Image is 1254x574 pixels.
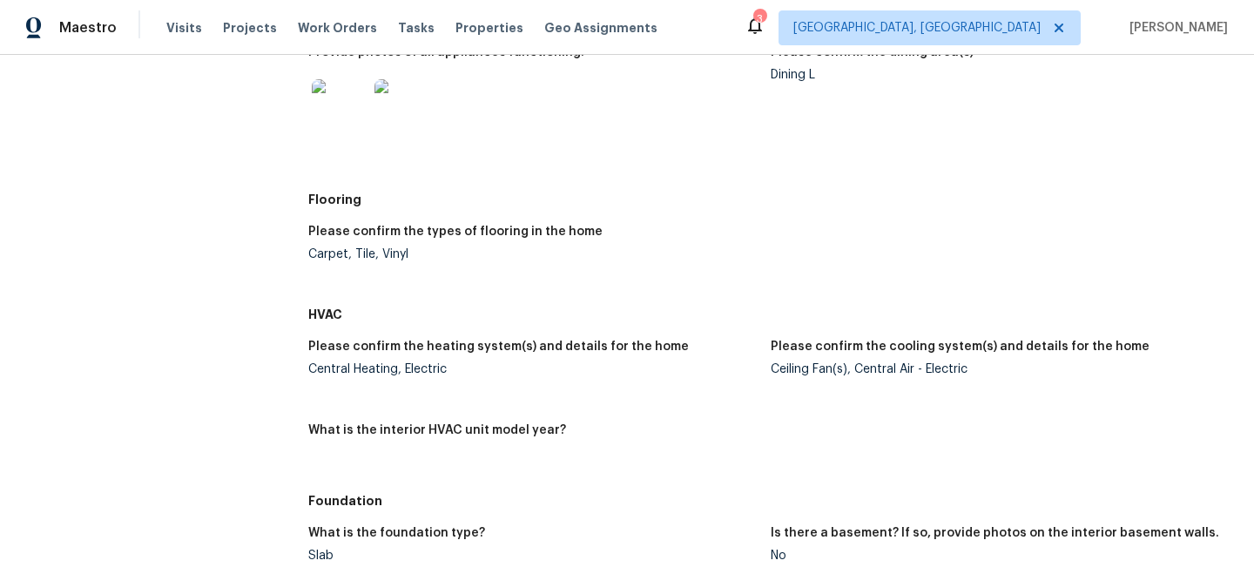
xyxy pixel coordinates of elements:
h5: HVAC [308,306,1233,323]
div: Dining L [771,69,1219,81]
h5: Please confirm the heating system(s) and details for the home [308,341,689,353]
span: Projects [223,19,277,37]
h5: Please confirm the cooling system(s) and details for the home [771,341,1149,353]
span: Maestro [59,19,117,37]
h5: Flooring [308,191,1233,208]
h5: Please confirm the types of flooring in the home [308,226,603,238]
h5: What is the interior HVAC unit model year? [308,424,566,436]
h5: Foundation [308,492,1233,510]
div: Slab [308,550,757,562]
div: Central Heating, Electric [308,363,757,375]
div: No [771,550,1219,562]
span: Visits [166,19,202,37]
span: Tasks [398,22,435,34]
span: Work Orders [298,19,377,37]
span: Geo Assignments [544,19,657,37]
div: Carpet, Tile, Vinyl [308,248,757,260]
div: 3 [753,10,765,28]
h5: Is there a basement? If so, provide photos on the interior basement walls. [771,527,1219,539]
div: Ceiling Fan(s), Central Air - Electric [771,363,1219,375]
span: [PERSON_NAME] [1123,19,1228,37]
span: [GEOGRAPHIC_DATA], [GEOGRAPHIC_DATA] [793,19,1041,37]
span: Properties [455,19,523,37]
h5: What is the foundation type? [308,527,485,539]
